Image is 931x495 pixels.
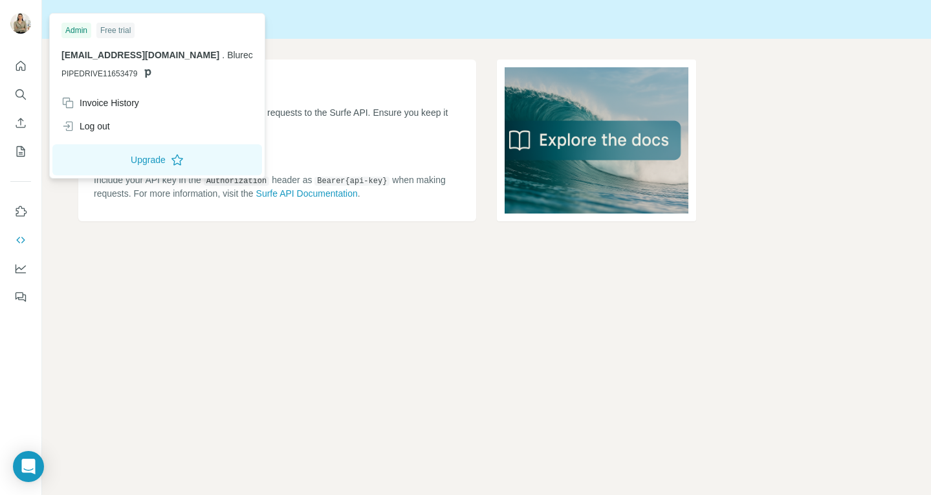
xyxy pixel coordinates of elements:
[10,257,31,280] button: Dashboard
[222,50,225,60] span: .
[10,13,31,34] img: Avatar
[96,23,135,38] div: Free trial
[61,23,91,38] div: Admin
[61,68,137,80] span: PIPEDRIVE11653479
[94,106,461,132] p: Your API key is essential for authenticating requests to the Surfe API. Ensure you keep it secure...
[10,140,31,163] button: My lists
[10,111,31,135] button: Enrich CSV
[10,285,31,309] button: Feedback
[10,200,31,223] button: Use Surfe on LinkedIn
[10,83,31,106] button: Search
[314,177,389,186] code: Bearer {api-key}
[42,10,931,28] div: Surfe API
[94,173,461,200] p: Include your API key in the header as when making requests. For more information, visit the .
[10,54,31,78] button: Quick start
[94,75,461,96] h1: API Key
[10,228,31,252] button: Use Surfe API
[52,144,262,175] button: Upgrade
[227,50,253,60] span: Blurec
[61,96,139,109] div: Invoice History
[13,451,44,482] div: Open Intercom Messenger
[61,50,219,60] span: [EMAIL_ADDRESS][DOMAIN_NAME]
[256,188,358,199] a: Surfe API Documentation
[61,120,110,133] div: Log out
[204,177,270,186] code: Authorization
